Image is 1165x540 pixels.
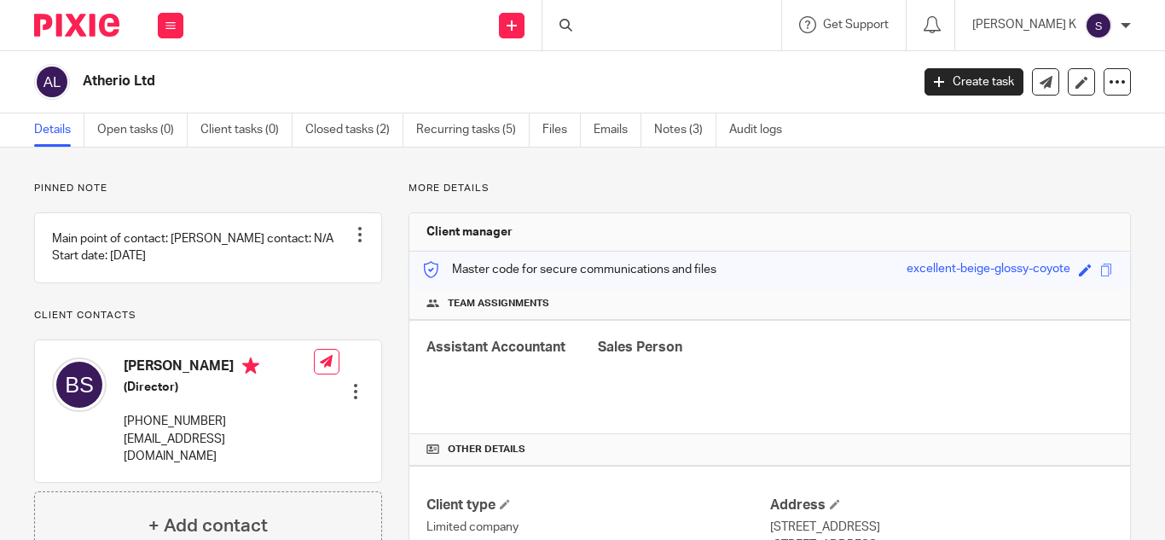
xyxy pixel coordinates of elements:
h4: + Add contact [148,513,268,539]
p: [EMAIL_ADDRESS][DOMAIN_NAME] [124,431,314,466]
p: Master code for secure communications and files [422,261,716,278]
img: svg%3E [34,64,70,100]
img: svg%3E [52,357,107,412]
p: [PERSON_NAME] K [972,16,1076,33]
a: Client tasks (0) [200,113,293,147]
h2: Atherio Ltd [83,73,736,90]
span: Get Support [823,19,889,31]
span: Copy to clipboard [1100,264,1113,276]
span: Edit Address [830,499,840,509]
h5: (Director) [124,379,314,396]
p: Limited company [426,519,769,536]
h4: Address [770,496,1113,514]
a: Closed tasks (2) [305,113,403,147]
span: Assistant Accountant [426,340,565,354]
span: Other details [448,443,525,456]
p: Client contacts [34,309,382,322]
a: Files [542,113,581,147]
a: Edit client [1068,68,1095,96]
a: Emails [594,113,641,147]
p: [PHONE_NUMBER] [124,413,314,430]
i: Primary [242,357,259,375]
a: Send new email [1032,68,1059,96]
div: excellent-beige-glossy-coyote [907,260,1070,280]
p: [STREET_ADDRESS] [770,519,1113,536]
a: Notes (3) [654,113,716,147]
p: Pinned note [34,182,382,195]
span: Sales Person [598,340,682,354]
span: Edit code [1079,264,1092,276]
a: Details [34,113,84,147]
img: svg%3E [1085,12,1112,39]
a: Open tasks (0) [97,113,188,147]
h4: [PERSON_NAME] [124,357,314,379]
span: Change Client type [500,499,510,509]
span: Team assignments [448,297,549,311]
a: Audit logs [729,113,795,147]
p: More details [409,182,1131,195]
h4: Client type [426,496,769,514]
img: Pixie [34,14,119,37]
a: Create task [924,68,1023,96]
h3: Client manager [426,224,513,241]
a: Recurring tasks (5) [416,113,530,147]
